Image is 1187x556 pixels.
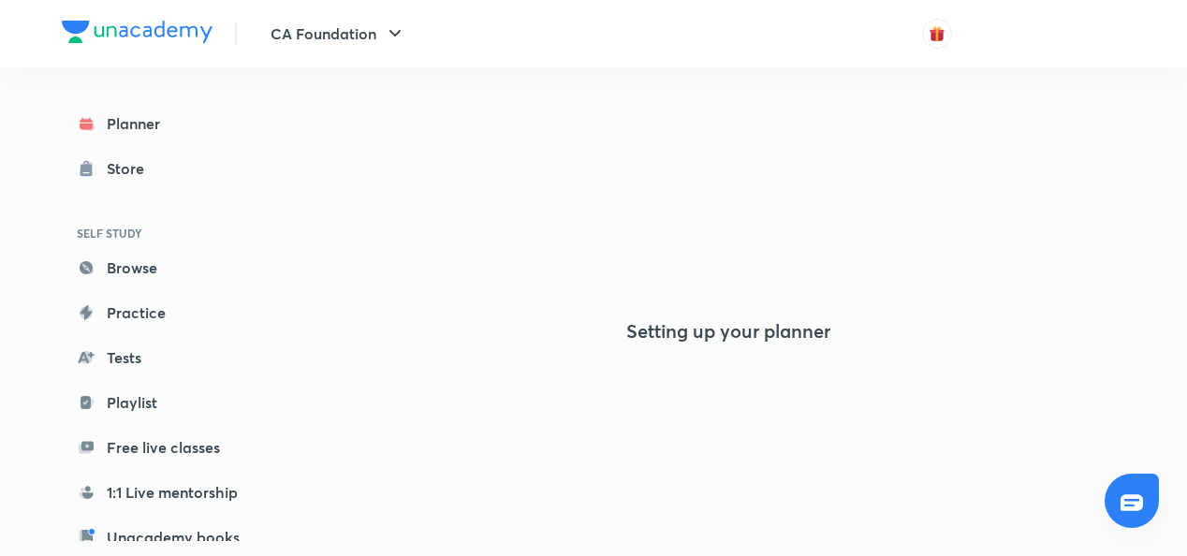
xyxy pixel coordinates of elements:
[62,294,279,331] a: Practice
[62,384,279,421] a: Playlist
[62,105,279,142] a: Planner
[922,19,952,49] button: avatar
[62,21,212,48] a: Company Logo
[62,21,212,43] img: Company Logo
[62,519,279,556] a: Unacademy books
[62,150,279,187] a: Store
[107,157,155,180] div: Store
[62,217,279,249] h6: SELF STUDY
[929,25,945,42] img: avatar
[259,15,418,52] button: CA Foundation
[62,429,279,466] a: Free live classes
[62,339,279,376] a: Tests
[62,474,279,511] a: 1:1 Live mentorship
[62,249,279,286] a: Browse
[626,320,830,343] h4: Setting up your planner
